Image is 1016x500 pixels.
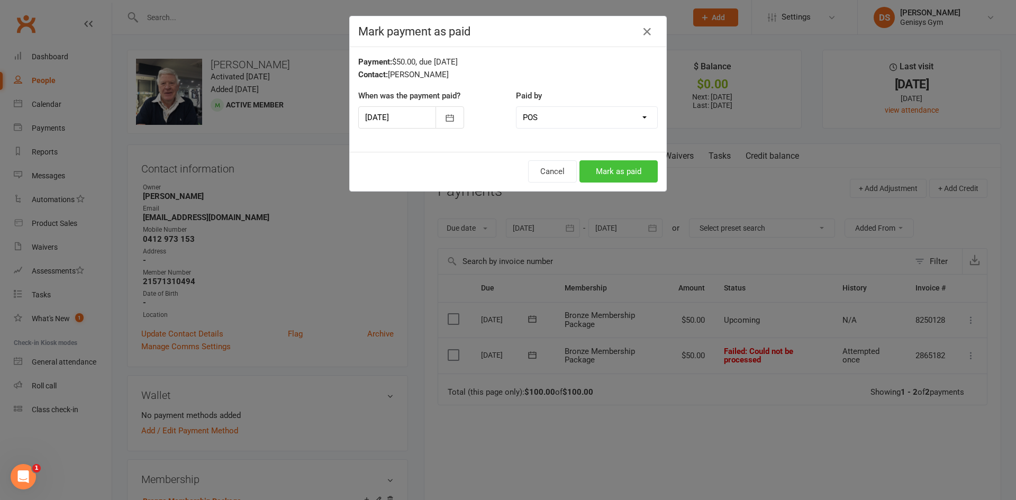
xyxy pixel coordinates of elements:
button: Close [639,23,656,40]
h4: Mark payment as paid [358,25,658,38]
iframe: Intercom live chat [11,464,36,489]
div: $50.00, due [DATE] [358,56,658,68]
label: Paid by [516,89,542,102]
strong: Payment: [358,57,392,67]
strong: Contact: [358,70,388,79]
span: 1 [32,464,41,472]
button: Cancel [528,160,577,183]
button: Mark as paid [579,160,658,183]
div: [PERSON_NAME] [358,68,658,81]
label: When was the payment paid? [358,89,460,102]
